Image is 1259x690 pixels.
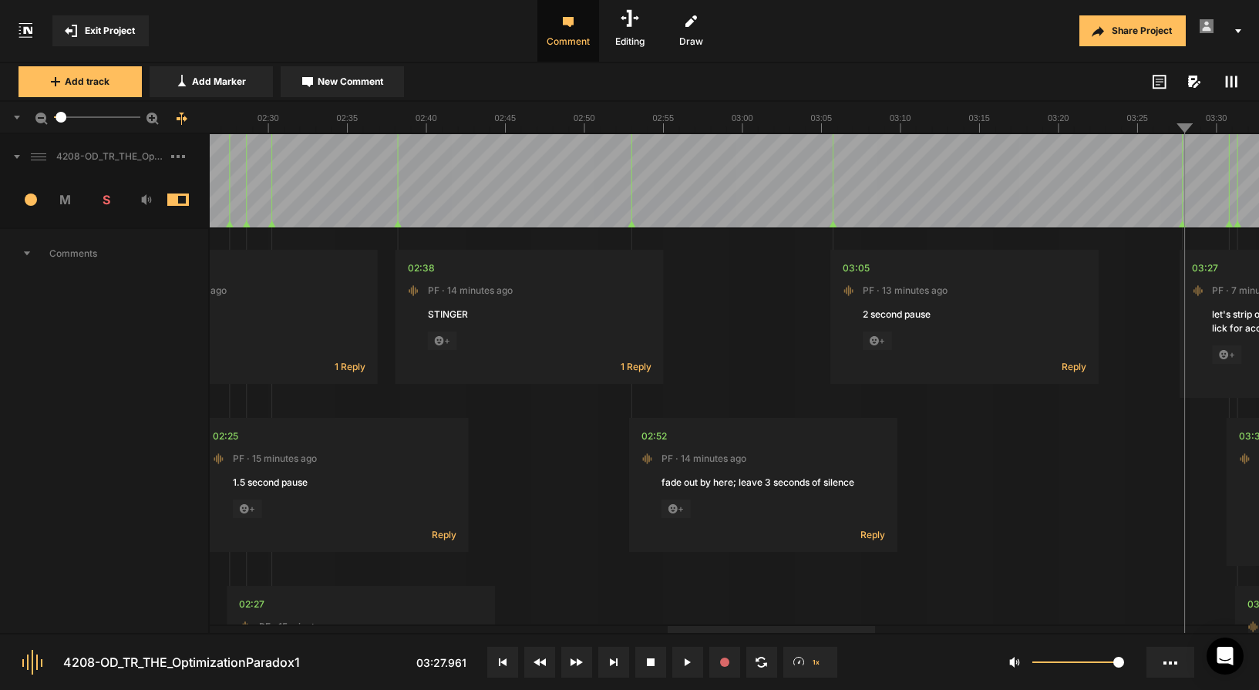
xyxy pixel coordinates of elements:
[65,75,109,89] span: Add track
[810,113,832,123] text: 03:05
[860,528,885,541] span: Reply
[213,429,238,444] div: 02:25.084
[968,113,990,123] text: 03:15
[574,113,595,123] text: 02:50
[281,66,404,97] button: New Comment
[890,113,911,123] text: 03:10
[1126,113,1148,123] text: 03:25
[661,500,691,518] span: +
[863,332,892,350] span: +
[1206,113,1227,123] text: 03:30
[641,429,667,444] div: 02:52.967
[337,113,359,123] text: 02:35
[192,75,246,89] span: Add Marker
[318,75,383,89] span: New Comment
[428,332,457,350] span: +
[335,360,365,373] span: 1 Reply
[233,500,262,518] span: +
[432,528,456,541] span: Reply
[1062,360,1086,373] span: Reply
[142,284,227,298] span: PF · 16 minutes ago
[142,308,345,321] div: STINGER
[19,66,142,97] button: Add track
[1239,453,1251,465] img: default_audio_project_icon.png
[621,360,651,373] span: 1 Reply
[50,150,171,163] span: 4208-OD_TR_THE_OptimizationParadox1 Mix v3
[86,190,126,209] span: S
[416,656,466,669] span: 03:27.961
[863,308,1066,321] div: 2 second pause
[653,113,675,123] text: 02:55
[843,284,855,297] img: default_audio_project_icon.png
[239,621,251,633] img: default_audio_project_icon.png
[843,261,870,276] div: 03:05.708
[52,15,149,46] button: Exit Project
[1192,261,1218,276] div: 03:27.082
[239,597,264,612] div: 02:27.525
[783,647,837,678] button: 1x
[428,284,513,298] span: PF · 14 minutes ago
[1079,15,1186,46] button: Share Project
[661,452,746,466] span: PF · 14 minutes ago
[863,284,948,298] span: PF · 13 minutes ago
[732,113,753,123] text: 03:00
[1207,638,1244,675] div: Open Intercom Messenger
[233,452,317,466] span: PF · 15 minutes ago
[150,66,273,97] button: Add Marker
[641,453,654,465] img: default_audio_project_icon.png
[259,620,343,634] span: PF · 15 minutes ago
[85,24,135,38] span: Exit Project
[213,453,225,465] img: default_audio_project_icon.png
[63,653,300,671] div: 4208-OD_TR_THE_OptimizationParadox1
[233,476,436,490] div: 1.5 second pause
[428,308,631,321] div: STINGER
[1212,345,1241,364] span: +
[1048,113,1069,123] text: 03:20
[408,261,435,276] div: 02:38.017
[1192,284,1204,297] img: default_audio_project_icon.png
[258,113,279,123] text: 02:30
[661,476,865,490] div: fade out by here; leave 3 seconds of silence
[408,284,420,297] img: default_audio_project_icon.png
[416,113,437,123] text: 02:40
[45,190,86,209] span: M
[495,113,517,123] text: 02:45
